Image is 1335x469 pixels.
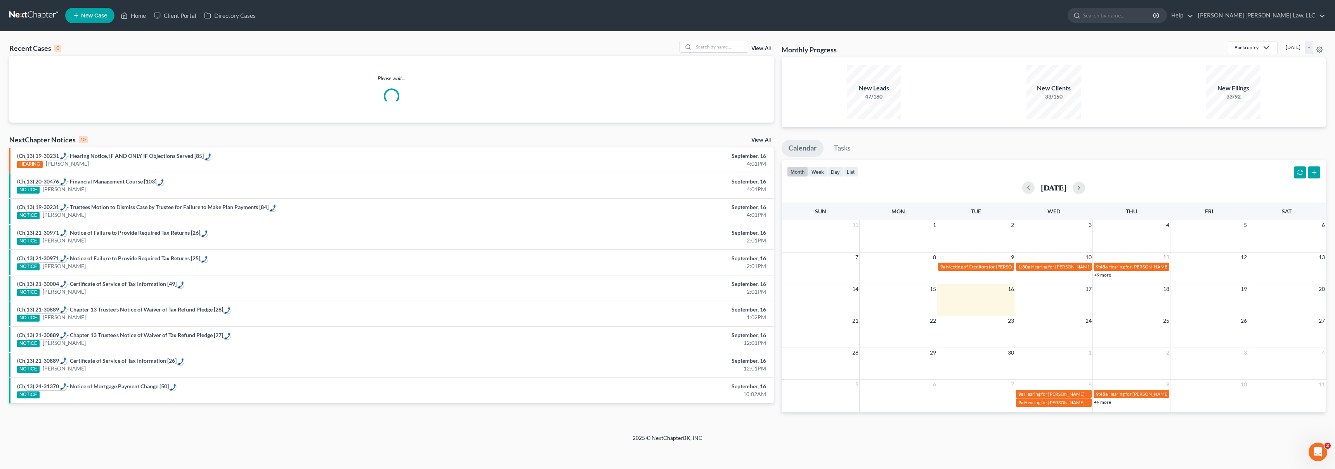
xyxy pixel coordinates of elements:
img: hfpfyWBK5wQHBAGPgDf9c6qAYOxxMAAAAASUVORK5CYII= [270,204,276,211]
h2: [DATE] [1041,183,1066,192]
span: 11 [1318,380,1326,389]
img: hfpfyWBK5wQHBAGPgDf9c6qAYOxxMAAAAASUVORK5CYII= [60,178,66,185]
span: 2 [1325,443,1331,449]
span: 29 [929,348,937,357]
span: 12 [1240,253,1248,262]
a: (Ch13) 19-30231- Hearing Notice, IF AND ONLY IF Objections Served [85] [17,152,204,159]
div: NOTICE [17,212,40,219]
a: (Ch13) 21-30971- Notice of Failure to Provide Required Tax Returns [25] [17,255,200,261]
button: list [843,166,858,177]
div: Call: 13) 21-30971 [25,229,67,237]
a: Calendar [782,140,824,157]
div: Call: 13) 21-30889 [25,357,67,365]
a: Tasks [827,140,858,157]
span: 4 [1321,348,1326,357]
button: month [787,166,808,177]
div: Call: 13) 21-30889 [25,331,67,339]
img: hfpfyWBK5wQHBAGPgDf9c6qAYOxxMAAAAASUVORK5CYII= [60,229,66,236]
span: Wed [1047,208,1060,215]
div: Recent Cases [9,43,61,53]
span: Sun [815,208,826,215]
span: 9 [1165,380,1170,389]
span: 17 [1085,284,1092,294]
img: hfpfyWBK5wQHBAGPgDf9c6qAYOxxMAAAAASUVORK5CYII= [178,281,184,288]
div: 12:01PM [522,365,766,372]
a: +9 more [1094,272,1111,278]
input: Search by name... [1083,8,1154,22]
div: Call: 13) 20-30476 [156,178,164,185]
img: hfpfyWBK5wQHBAGPgDf9c6qAYOxxMAAAAASUVORK5CYII= [60,204,66,211]
span: 9 [1010,253,1015,262]
span: 13 [1318,253,1326,262]
a: [PERSON_NAME] [43,185,86,193]
img: hfpfyWBK5wQHBAGPgDf9c6qAYOxxMAAAAASUVORK5CYII= [158,179,164,186]
a: [PERSON_NAME] [43,211,86,219]
div: 0 [54,45,61,52]
div: HEARING [17,161,43,168]
div: 33/150 [1026,93,1081,100]
a: [PERSON_NAME] [43,288,86,296]
a: (Ch13) 21-30889- Chapter 13 Trustee's Notice of Waiver of Tax Refund Pledge [27] [17,332,223,338]
div: 2:01PM [522,262,766,270]
img: hfpfyWBK5wQHBAGPgDf9c6qAYOxxMAAAAASUVORK5CYII= [224,332,231,339]
span: 9:45a [1096,391,1108,397]
div: 4:01PM [522,211,766,219]
span: 20 [1318,284,1326,294]
a: [PERSON_NAME] [46,160,89,168]
span: Hearing for [PERSON_NAME] [1024,400,1085,405]
span: 2 [1165,348,1170,357]
a: [PERSON_NAME] [43,339,86,347]
a: (Ch13) 24-31370- Notice of Mortgage Payment Change [50] [17,383,169,389]
div: Call: 13) 24-31370 [25,382,67,390]
span: 28 [851,348,859,357]
a: [PERSON_NAME] [43,237,86,244]
span: Hearing for [PERSON_NAME] [1108,391,1169,397]
h3: Monthly Progress [782,45,837,54]
span: 21 [851,316,859,325]
div: 2:01PM [522,288,766,296]
div: 12:01PM [522,339,766,347]
span: 11 [1162,253,1170,262]
div: Call: 13) 21-30971 [200,254,208,262]
a: [PERSON_NAME] [43,313,86,321]
span: 5 [855,380,859,389]
span: Thu [1126,208,1137,215]
span: 9a [1018,400,1023,405]
div: 47/180 [847,93,901,100]
div: Call: 13) 19-30231 [204,152,211,160]
div: NOTICE [17,315,40,322]
button: day [827,166,843,177]
div: September, 16 [522,382,766,390]
iframe: Intercom live chat [1309,443,1327,461]
span: 10 [1240,380,1248,389]
span: 26 [1240,316,1248,325]
div: 10 [79,136,88,143]
div: NOTICE [17,289,40,296]
span: 9a [1018,391,1023,397]
span: 5 [1243,220,1248,230]
div: September, 16 [522,254,766,262]
span: 31 [851,220,859,230]
span: Tue [971,208,981,215]
span: 30 [1007,348,1015,357]
div: 4:01PM [522,185,766,193]
span: 6 [932,380,937,389]
span: 6 [1321,220,1326,230]
a: Help [1167,9,1193,22]
p: Please wait... [9,74,774,82]
a: (Ch13) 21-30004- Certificate of Service of Tax Information [49] [17,280,177,287]
div: 1:02PM [522,313,766,321]
span: 7 [1010,380,1015,389]
div: September, 16 [522,178,766,185]
a: Directory Cases [200,9,260,22]
div: Call: 13) 21-30971 [25,254,67,262]
span: 1 [1088,348,1092,357]
img: hfpfyWBK5wQHBAGPgDf9c6qAYOxxMAAAAASUVORK5CYII= [178,358,184,365]
span: 10 [1085,253,1092,262]
a: [PERSON_NAME] [43,262,86,270]
div: September, 16 [522,280,766,288]
span: Fri [1205,208,1213,215]
span: 18 [1162,284,1170,294]
img: hfpfyWBK5wQHBAGPgDf9c6qAYOxxMAAAAASUVORK5CYII= [60,152,66,159]
div: NOTICE [17,366,40,373]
